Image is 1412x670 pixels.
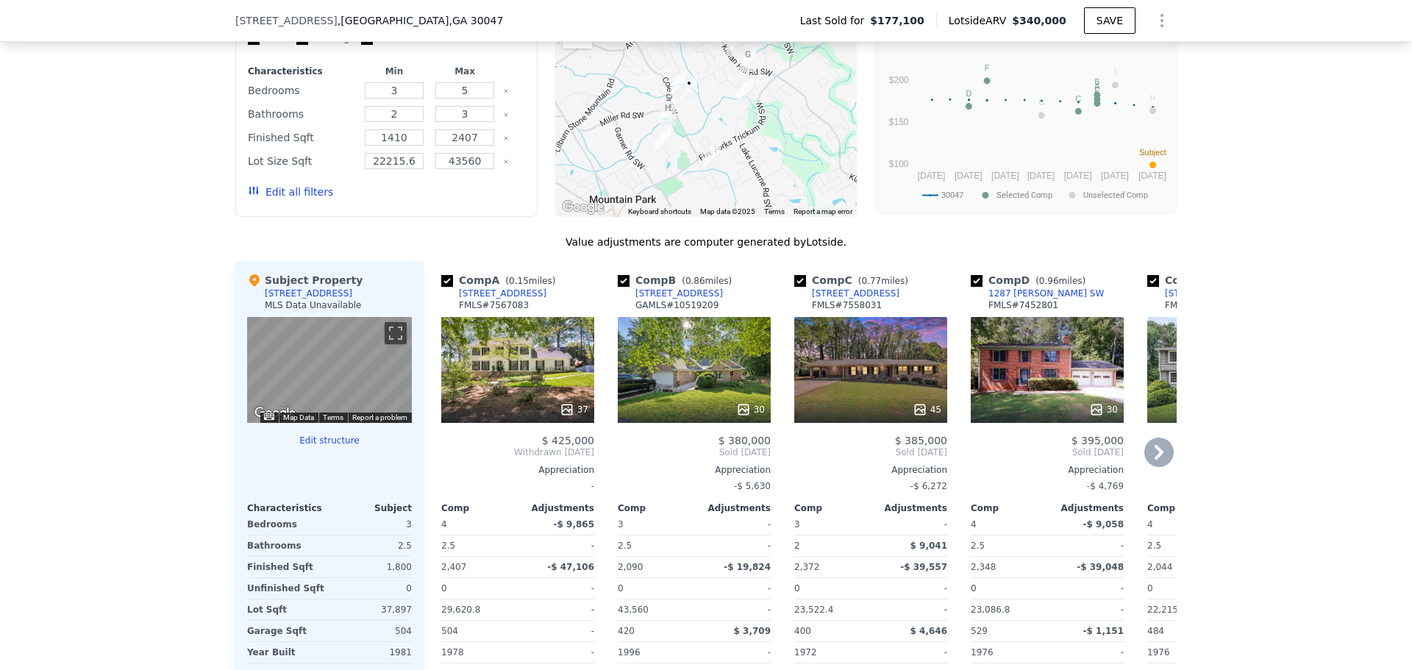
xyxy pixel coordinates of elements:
div: 1978 [441,642,515,663]
span: 0.86 [685,276,705,286]
text: $250 [889,33,909,43]
div: Appreciation [1147,464,1300,476]
div: 1,800 [332,557,412,577]
div: - [697,599,771,620]
div: 2.5 [1147,535,1221,556]
div: 45 [913,402,941,417]
span: -$ 6,272 [910,481,947,491]
span: 0 [441,583,447,594]
a: [STREET_ADDRESS] [618,288,723,299]
a: Open this area in Google Maps (opens a new window) [559,198,607,217]
div: Comp A [441,273,561,288]
div: GAMLS # 10519209 [635,299,719,311]
span: 0.96 [1039,276,1059,286]
div: - [521,642,594,663]
div: - [521,599,594,620]
text: C [1075,94,1081,103]
a: Report a problem [352,413,407,421]
div: 1036 Mandalay Ct SW [737,79,753,104]
div: FMLS # 7558031 [812,299,882,311]
div: 1981 [332,642,412,663]
text: [DATE] [991,171,1019,181]
div: Unfinished Sqft [247,578,327,599]
span: $ 425,000 [542,435,594,446]
span: Sold [DATE] [971,446,1124,458]
div: Appreciation [618,464,771,476]
span: -$ 39,557 [900,562,947,572]
div: Comp [971,502,1047,514]
div: Appreciation [794,464,947,476]
span: ( miles) [1030,276,1091,286]
span: 2,407 [441,562,466,572]
span: ( miles) [676,276,738,286]
div: Comp B [618,273,738,288]
span: Sold [DATE] [794,446,947,458]
div: 4622 Sequoia Dr SW [681,76,697,101]
div: - [874,514,947,535]
div: - [521,535,594,556]
text: H [1150,93,1156,102]
span: 0 [1147,583,1153,594]
span: -$ 9,058 [1083,519,1124,530]
button: Keyboard shortcuts [264,413,274,420]
span: 420 [618,626,635,636]
span: -$ 1,151 [1083,626,1124,636]
span: 4 [971,519,977,530]
button: SAVE [1084,7,1135,34]
span: 0.15 [509,276,529,286]
button: Show Options [1147,6,1177,35]
text: 30047 [941,190,963,200]
span: $ 385,000 [895,435,947,446]
span: -$ 19,824 [724,562,771,572]
div: Characteristics [248,65,356,77]
text: $100 [889,159,909,169]
div: 30 [736,402,765,417]
span: 2,348 [971,562,996,572]
div: Street View [247,317,412,423]
div: 2.5 [971,535,1044,556]
div: - [1050,578,1124,599]
div: [STREET_ADDRESS] [265,288,352,299]
div: Min [362,65,427,77]
span: 4 [441,519,447,530]
a: 1287 [PERSON_NAME] SW [971,288,1104,299]
span: 23,086.8 [971,605,1010,615]
span: $177,100 [870,13,924,28]
button: Clear [503,135,509,141]
span: $ 380,000 [719,435,771,446]
div: Comp E [1147,273,1266,288]
div: - [697,642,771,663]
a: Terms (opens in new tab) [323,413,343,421]
a: [STREET_ADDRESS] [441,288,546,299]
span: $ 9,041 [910,541,947,551]
button: Clear [503,112,509,118]
div: Subject [329,502,412,514]
div: - [1050,535,1124,556]
div: - [441,476,594,496]
div: Comp [1147,502,1224,514]
span: Lotside ARV [949,13,1012,28]
div: Bedrooms [248,80,356,101]
text: [DATE] [1064,171,1092,181]
div: 2.5 [332,535,412,556]
div: - [874,599,947,620]
span: , [GEOGRAPHIC_DATA] [338,13,504,28]
button: Clear [503,88,509,94]
div: 2.5 [441,535,515,556]
button: Clear [503,159,509,165]
span: 2,090 [618,562,643,572]
button: Keyboard shortcuts [628,207,691,217]
div: - [521,578,594,599]
img: Google [559,198,607,217]
div: 1023 Chartley Dr SW [655,128,671,153]
div: 1996 [618,642,691,663]
text: F [985,63,990,72]
text: [DATE] [1027,171,1055,181]
div: Appreciation [971,464,1124,476]
span: 0 [971,583,977,594]
div: - [697,578,771,599]
span: $ 4,646 [910,626,947,636]
div: Comp D [971,273,1091,288]
text: [DATE] [955,171,983,181]
div: 4333 Deer Ridge Ct SW [727,31,743,56]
